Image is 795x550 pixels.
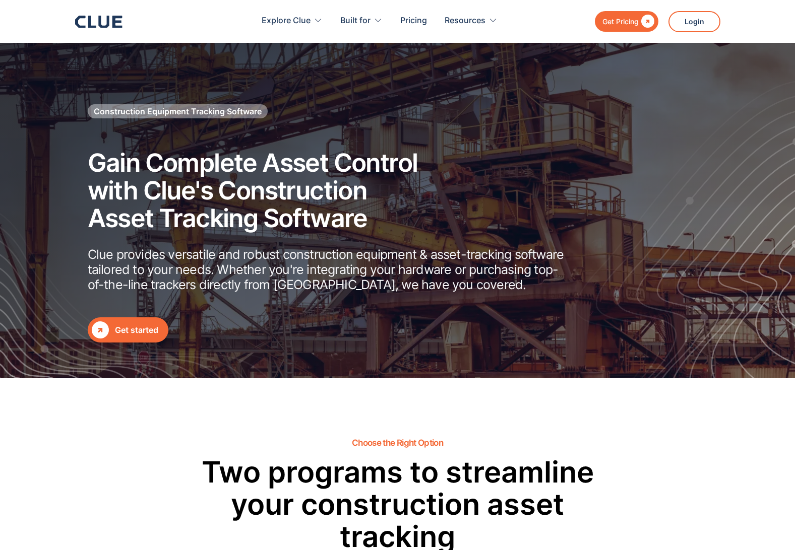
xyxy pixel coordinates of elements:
div: Built for [340,5,383,37]
div: Explore Clue [262,5,311,37]
div: Explore Clue [262,5,323,37]
a: Get started [88,317,168,342]
p: Clue provides versatile and robust construction equipment & asset-tracking software tailored to y... [88,247,567,292]
div: Resources [445,5,485,37]
img: Construction fleet management software [572,79,795,378]
div: Resources [445,5,498,37]
div:  [92,321,109,338]
div:  [639,15,654,28]
a: Login [668,11,720,32]
div: Get Pricing [602,15,639,28]
a: Pricing [400,5,427,37]
h2: Choose the Right Option [352,438,443,448]
h1: Construction Equipment Tracking Software [94,106,262,117]
div: Built for [340,5,371,37]
h2: Gain Complete Asset Control with Clue's Construction Asset Tracking Software [88,149,436,232]
a: Get Pricing [595,11,658,32]
div: Get started [115,324,158,336]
